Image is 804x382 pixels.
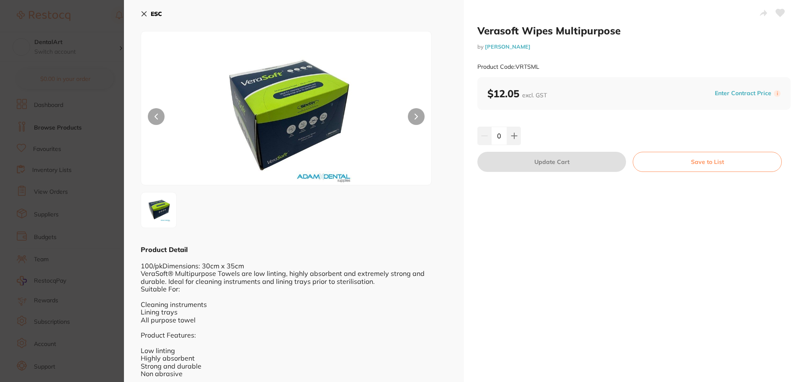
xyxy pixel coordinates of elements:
b: Product Detail [141,245,188,254]
button: ESC [141,7,162,21]
button: Enter Contract Price [712,89,774,97]
img: bC5qcGc [144,195,174,225]
h2: Verasoft Wipes Multipurpose [477,24,791,37]
b: ESC [151,10,162,18]
b: $12.05 [487,87,547,100]
small: Product Code: VRTSML [477,63,539,70]
small: by [477,44,791,50]
img: bC5qcGc [199,52,374,185]
span: excl. GST [522,91,547,99]
button: Update Cart [477,152,626,172]
button: Save to List [633,152,782,172]
label: i [774,90,781,97]
div: 100/pkDimensions: 30cm x 35cm VeraSoft® Multipurpose Towels are low linting, highly absorbent and... [141,254,447,377]
a: [PERSON_NAME] [485,43,531,50]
